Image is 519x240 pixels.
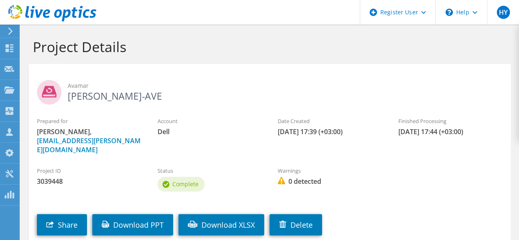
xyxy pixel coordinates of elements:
[270,214,322,235] a: Delete
[37,214,87,235] a: Share
[278,177,382,186] span: 0 detected
[37,80,503,101] h2: [PERSON_NAME]-AVE
[497,6,510,19] span: HY
[178,214,264,235] a: Download XLSX
[278,127,382,136] span: [DATE] 17:39 (+03:00)
[37,127,141,154] span: [PERSON_NAME],
[37,117,141,125] label: Prepared for
[398,117,503,125] label: Finished Processing
[158,167,262,175] label: Status
[37,177,141,186] span: 3039448
[398,127,503,136] span: [DATE] 17:44 (+03:00)
[68,81,503,90] span: Avamar
[172,180,199,188] span: Complete
[158,117,262,125] label: Account
[278,167,382,175] label: Warnings
[446,9,453,16] svg: \n
[278,117,382,125] label: Date Created
[92,214,173,235] a: Download PPT
[37,167,141,175] label: Project ID
[158,127,262,136] span: Dell
[37,136,141,154] a: [EMAIL_ADDRESS][PERSON_NAME][DOMAIN_NAME]
[33,38,503,55] h1: Project Details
